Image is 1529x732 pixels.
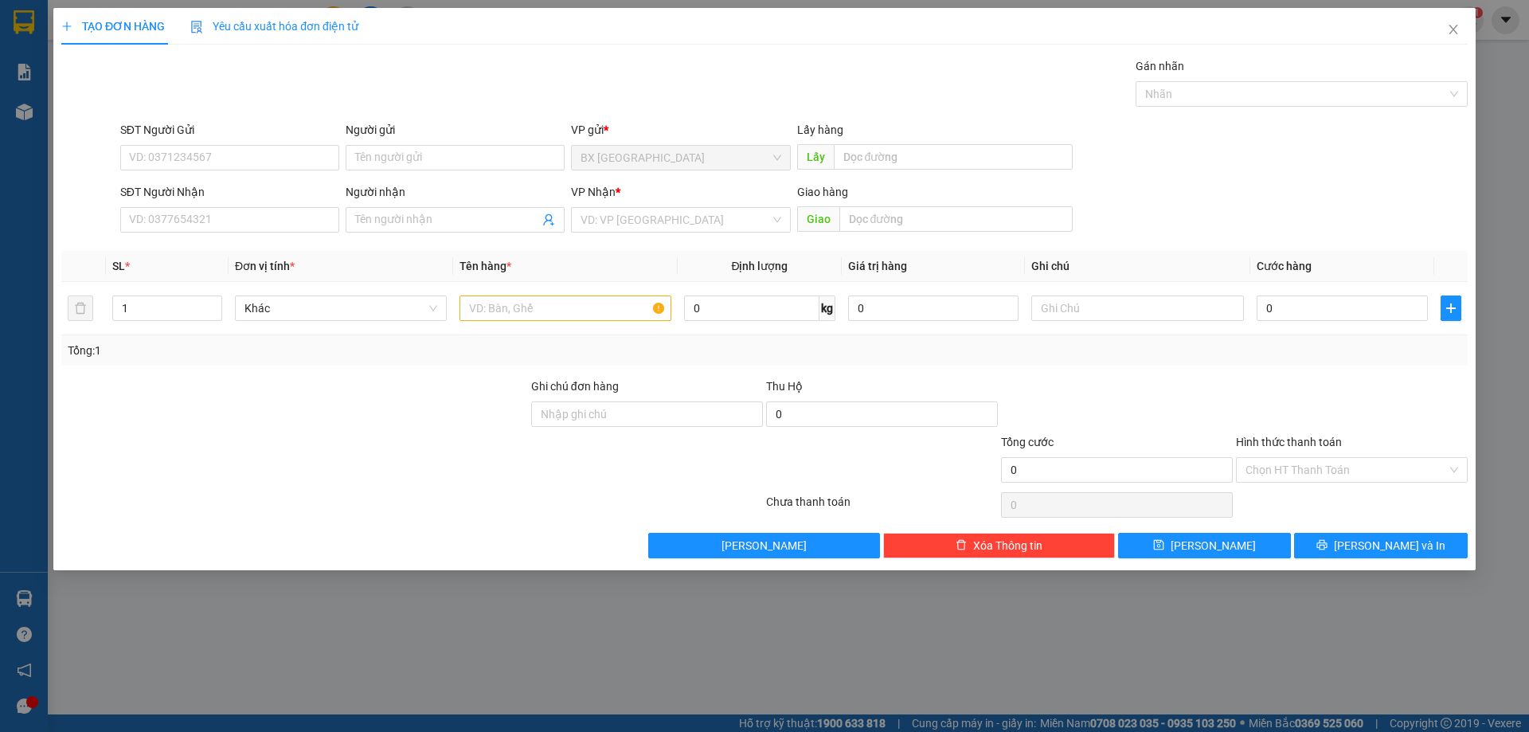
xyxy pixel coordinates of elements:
[722,537,808,554] span: [PERSON_NAME]
[68,296,93,321] button: delete
[1257,260,1312,272] span: Cước hàng
[346,183,565,201] div: Người nhận
[68,342,590,359] div: Tổng: 1
[848,260,907,272] span: Giá trị hàng
[120,121,339,139] div: SĐT Người Gửi
[1334,537,1445,554] span: [PERSON_NAME] và In
[839,206,1073,232] input: Dọc đường
[649,533,881,558] button: [PERSON_NAME]
[884,533,1116,558] button: deleteXóa Thông tin
[1447,23,1460,36] span: close
[1032,296,1244,321] input: Ghi Chú
[797,144,834,170] span: Lấy
[531,380,619,393] label: Ghi chú đơn hàng
[543,213,556,226] span: user-add
[1026,251,1250,282] th: Ghi chú
[1154,539,1165,552] span: save
[572,121,791,139] div: VP gửi
[1441,296,1461,321] button: plus
[581,146,781,170] span: BX Quảng Ngãi
[1431,8,1476,53] button: Close
[112,260,125,272] span: SL
[1118,533,1291,558] button: save[PERSON_NAME]
[732,260,788,272] span: Định lượng
[819,296,835,321] span: kg
[235,260,295,272] span: Đơn vị tính
[973,537,1042,554] span: Xóa Thông tin
[848,296,1019,321] input: 0
[190,21,203,33] img: icon
[244,296,437,320] span: Khác
[1295,533,1468,558] button: printer[PERSON_NAME] và In
[1441,302,1461,315] span: plus
[1316,539,1328,552] span: printer
[1136,60,1184,72] label: Gán nhãn
[61,20,165,33] span: TẠO ĐƠN HÀNG
[1001,436,1054,448] span: Tổng cước
[120,183,339,201] div: SĐT Người Nhận
[61,21,72,32] span: plus
[797,123,843,136] span: Lấy hàng
[190,20,358,33] span: Yêu cầu xuất hóa đơn điện tử
[572,186,616,198] span: VP Nhận
[834,144,1073,170] input: Dọc đường
[797,206,839,232] span: Giao
[531,401,763,427] input: Ghi chú đơn hàng
[764,493,999,521] div: Chưa thanh toán
[1236,436,1342,448] label: Hình thức thanh toán
[797,186,848,198] span: Giao hàng
[1171,537,1257,554] span: [PERSON_NAME]
[956,539,967,552] span: delete
[766,380,803,393] span: Thu Hộ
[459,296,671,321] input: VD: Bàn, Ghế
[459,260,511,272] span: Tên hàng
[346,121,565,139] div: Người gửi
